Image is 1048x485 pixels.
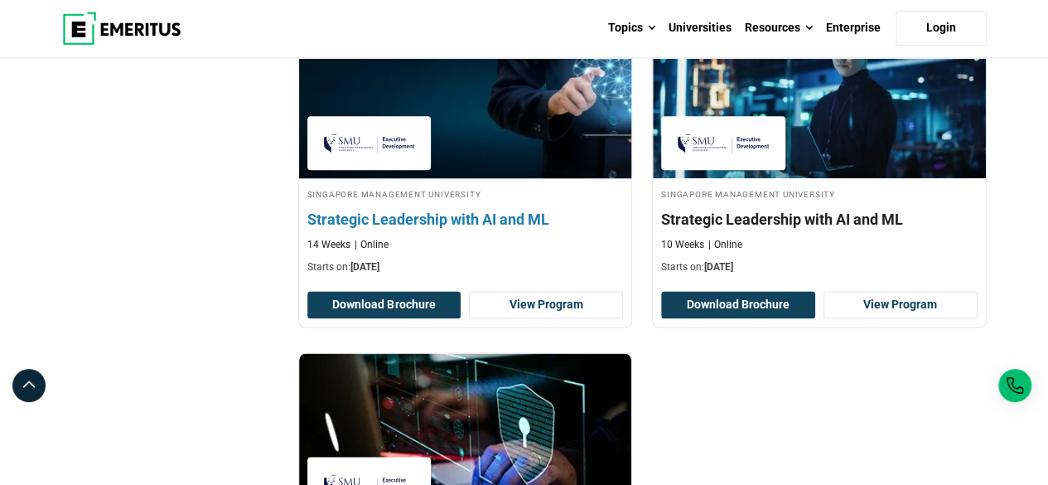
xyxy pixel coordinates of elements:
[661,260,978,274] p: Starts on:
[307,187,624,201] h4: Singapore Management University
[299,12,632,283] a: Leadership Course by Singapore Management University - September 30, 2025 Singapore Management Un...
[823,291,978,319] a: View Program
[661,209,978,230] h4: Strategic Leadership with AI and ML
[469,291,623,319] a: View Program
[896,11,987,46] a: Login
[307,260,624,274] p: Starts on:
[350,261,379,273] span: [DATE]
[307,238,350,252] p: 14 Weeks
[708,238,742,252] p: Online
[282,4,648,187] img: Strategic Leadership with AI and ML | Online Leadership Course
[661,187,978,201] h4: Singapore Management University
[653,12,986,283] a: AI and Machine Learning Course by Singapore Management University - November 24, 2025 Singapore M...
[661,238,704,252] p: 10 Weeks
[307,291,461,319] button: Download Brochure
[661,291,815,319] button: Download Brochure
[704,261,733,273] span: [DATE]
[669,124,777,162] img: Singapore Management University
[355,238,389,252] p: Online
[316,124,423,162] img: Singapore Management University
[653,12,986,178] img: Strategic Leadership with AI and ML | Online AI and Machine Learning Course
[307,209,624,230] h4: Strategic Leadership with AI and ML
